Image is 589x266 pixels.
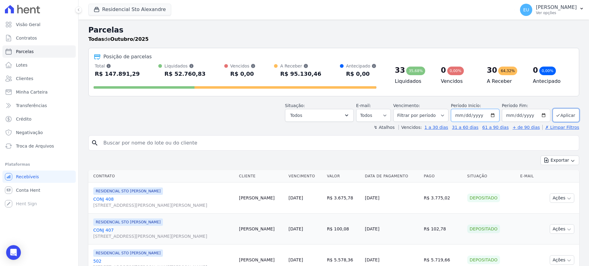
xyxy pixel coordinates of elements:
[422,170,465,183] th: Pago
[289,226,303,231] a: [DATE]
[88,4,171,15] button: Residencial Sto Alexandre
[395,65,405,75] div: 33
[422,214,465,245] td: R$ 102,78
[467,256,500,264] div: Depositado
[230,69,256,79] div: R$ 0,00
[16,116,32,122] span: Crédito
[487,65,497,75] div: 30
[2,184,76,196] a: Conta Hent
[465,170,518,183] th: Situação
[16,174,39,180] span: Recebíveis
[103,53,152,60] div: Posição de parcelas
[467,194,500,202] div: Depositado
[95,63,140,69] div: Total
[2,126,76,139] a: Negativação
[289,195,303,200] a: [DATE]
[93,187,163,195] span: RESIDENCIAL STO [PERSON_NAME]
[280,69,321,79] div: R$ 95.130,46
[441,78,477,85] h4: Vencidos
[93,218,163,226] span: RESIDENCIAL STO [PERSON_NAME]
[550,224,574,234] button: Ações
[467,225,500,233] div: Depositado
[2,140,76,152] a: Troca de Arquivos
[398,125,422,130] label: Vencidos:
[425,125,448,130] a: 1 a 30 dias
[325,214,363,245] td: R$ 100,08
[289,257,303,262] a: [DATE]
[533,65,538,75] div: 0
[237,170,286,183] th: Cliente
[237,183,286,214] td: [PERSON_NAME]
[2,86,76,98] a: Minha Carteira
[2,32,76,44] a: Contratos
[451,103,481,108] label: Período Inicío:
[325,170,363,183] th: Valor
[237,214,286,245] td: [PERSON_NAME]
[2,113,76,125] a: Crédito
[164,63,206,69] div: Liquidados
[16,102,47,109] span: Transferências
[230,63,256,69] div: Vencidos
[542,125,579,130] a: ✗ Limpar Filtros
[16,143,54,149] span: Troca de Arquivos
[363,183,422,214] td: [DATE]
[285,109,354,122] button: Todos
[16,35,37,41] span: Contratos
[16,129,43,136] span: Negativação
[363,170,422,183] th: Data de Pagamento
[286,170,325,183] th: Vencimento
[164,69,206,79] div: R$ 52.760,83
[541,156,579,165] button: Exportar
[16,62,28,68] span: Lotes
[93,227,234,239] a: CONJ 407[STREET_ADDRESS][PERSON_NAME][PERSON_NAME]
[523,8,529,12] span: EU
[6,245,21,260] div: Open Intercom Messenger
[393,103,420,108] label: Vencimento:
[88,170,237,183] th: Contrato
[550,193,574,203] button: Ações
[395,78,431,85] h4: Liquidados
[406,67,425,75] div: 35,68%
[100,137,576,149] input: Buscar por nome do lote ou do cliente
[498,67,517,75] div: 64,32%
[374,125,395,130] label: ↯ Atalhos
[325,183,363,214] td: R$ 3.675,78
[93,233,234,239] span: [STREET_ADDRESS][PERSON_NAME][PERSON_NAME]
[93,249,163,257] span: RESIDENCIAL STO [PERSON_NAME]
[539,67,556,75] div: 0,00%
[346,63,376,69] div: Antecipado
[553,109,579,122] button: Aplicar
[16,48,34,55] span: Parcelas
[93,196,234,208] a: CONJ 408[STREET_ADDRESS][PERSON_NAME][PERSON_NAME]
[110,36,149,42] strong: Outubro/2025
[91,139,98,147] i: search
[2,72,76,85] a: Clientes
[88,36,148,43] p: de
[452,125,478,130] a: 31 a 60 dias
[447,67,464,75] div: 0,00%
[88,25,579,36] h2: Parcelas
[16,187,40,193] span: Conta Hent
[16,89,48,95] span: Minha Carteira
[2,59,76,71] a: Lotes
[550,255,574,265] button: Ações
[536,4,577,10] p: [PERSON_NAME]
[16,21,40,28] span: Visão Geral
[95,69,140,79] div: R$ 147.891,29
[88,36,104,42] strong: Todas
[346,69,376,79] div: R$ 0,00
[280,63,321,69] div: A Receber
[482,125,509,130] a: 61 a 90 dias
[356,103,371,108] label: E-mail:
[513,125,540,130] a: + de 90 dias
[515,1,589,18] button: EU [PERSON_NAME] Ver opções
[487,78,523,85] h4: A Receber
[2,18,76,31] a: Visão Geral
[93,202,234,208] span: [STREET_ADDRESS][PERSON_NAME][PERSON_NAME]
[290,112,302,119] span: Todos
[533,78,569,85] h4: Antecipado
[285,103,305,108] label: Situação:
[2,45,76,58] a: Parcelas
[2,99,76,112] a: Transferências
[518,170,541,183] th: E-mail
